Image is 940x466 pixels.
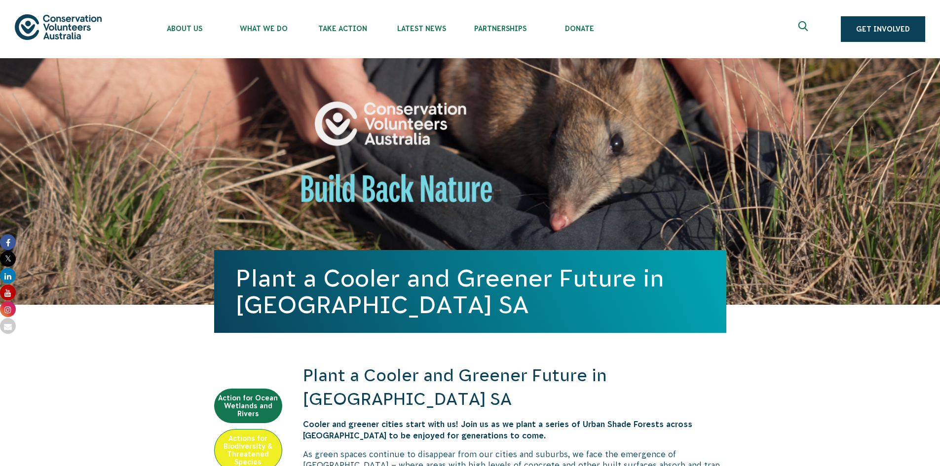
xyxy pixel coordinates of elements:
span: Donate [540,25,619,33]
button: Expand search box Close search box [792,17,816,41]
span: Cooler and greener cities start with us! Join us as we plant a series of Urban Shade Forests acro... [303,420,692,439]
a: Get Involved [841,16,925,42]
img: logo.svg [15,14,102,39]
span: Latest News [382,25,461,33]
span: Take Action [303,25,382,33]
h1: Plant a Cooler and Greener Future in [GEOGRAPHIC_DATA] SA [236,265,705,318]
span: Partnerships [461,25,540,33]
span: About Us [145,25,224,33]
span: What We Do [224,25,303,33]
a: Action for Ocean Wetlands and Rivers [214,389,282,423]
h2: Plant a Cooler and Greener Future in [GEOGRAPHIC_DATA] SA [303,364,726,411]
span: Expand search box [798,21,811,37]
